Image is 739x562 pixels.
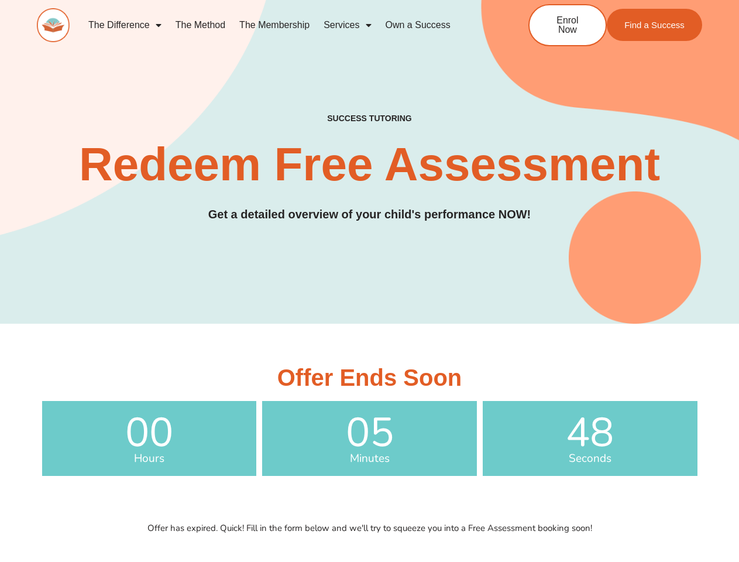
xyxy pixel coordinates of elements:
span: Enrol Now [547,16,588,35]
nav: Menu [81,12,490,39]
a: Own a Success [379,12,458,39]
h4: SUCCESS TUTORING​ [271,114,468,124]
iframe: Chat Widget [680,506,739,562]
span: 00 [42,413,257,453]
span: Hours [42,453,257,464]
a: The Membership [232,12,317,39]
span: Find a Success [624,20,685,29]
span: 05 [262,413,477,453]
span: Minutes [262,453,477,464]
span: 48 [483,413,697,453]
a: The Method [169,12,232,39]
h3: Offer Ends Soon [42,366,697,389]
a: Services [317,12,378,39]
a: Find a Success [607,9,702,41]
p: Offer has expired. Quick! Fill in the form below and we'll try to squeeze you into a Free Assessm... [36,524,703,533]
a: The Difference [81,12,169,39]
a: Enrol Now [528,4,607,46]
h2: Redeem Free Assessment [37,141,702,188]
h3: Get a detailed overview of your child's performance NOW! [37,205,702,224]
span: Seconds [483,453,697,464]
